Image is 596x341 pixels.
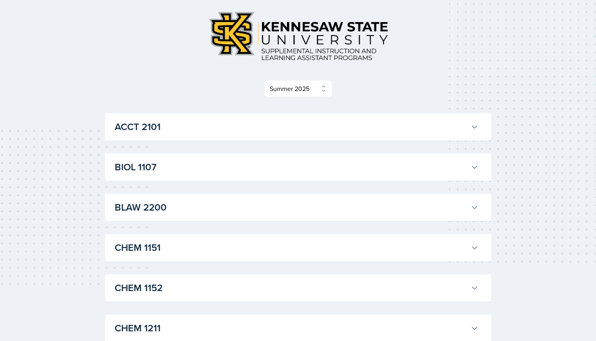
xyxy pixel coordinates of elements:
[115,321,467,335] h3: CHEM 1211
[115,120,467,134] h3: ACCT 2101
[115,200,467,215] h3: BLAW 2200
[113,158,480,176] button: BIOL 1107
[113,198,480,216] button: BLAW 2200
[113,279,480,297] button: CHEM 1152
[113,118,480,136] button: ACCT 2101
[115,281,467,295] h3: CHEM 1152
[115,160,467,174] h3: BIOL 1107
[113,239,480,256] button: CHEM 1151
[115,240,467,255] h3: CHEM 1151
[202,5,395,67] img: Kennesaw State University
[113,319,480,337] button: CHEM 1211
